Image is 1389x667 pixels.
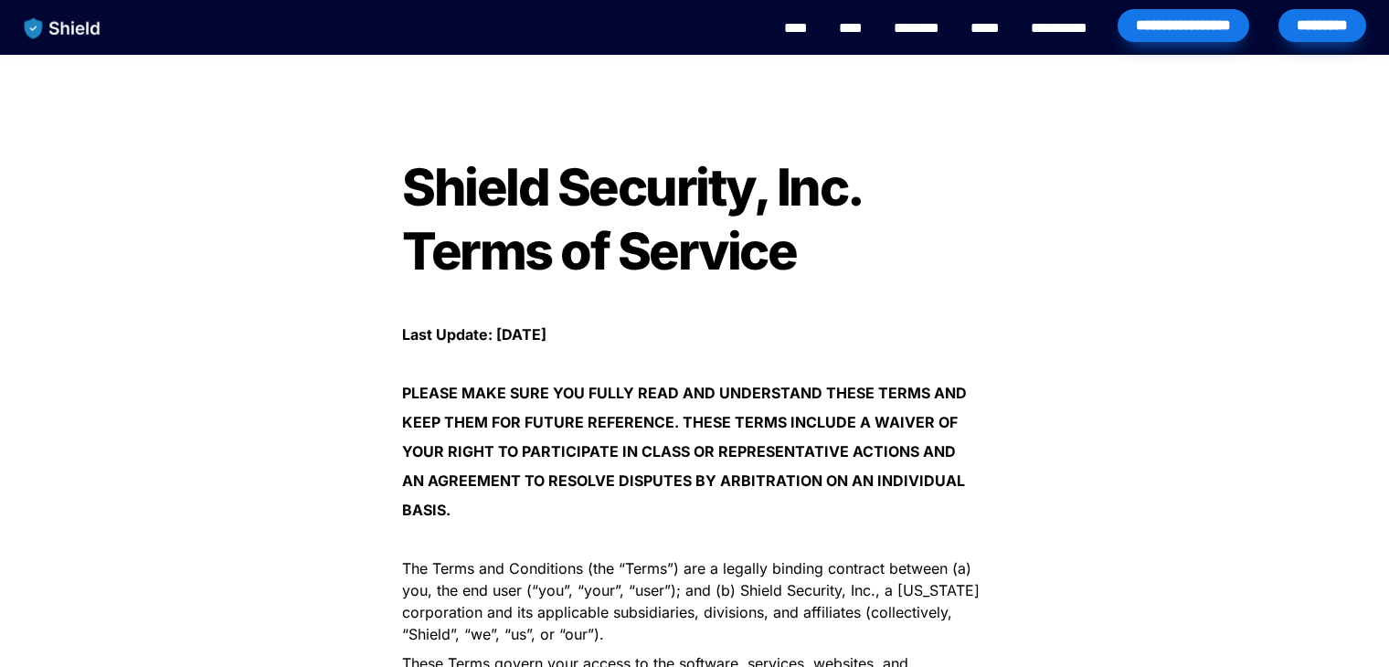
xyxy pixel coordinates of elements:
span: Shield Security, Inc. Terms of Service [402,156,870,282]
strong: KEEP THEM FOR FUTURE REFERENCE. THESE TERMS INCLUDE A WAIVER OF [402,413,958,431]
img: website logo [16,9,110,48]
strong: BASIS. [402,501,451,519]
span: The Terms and Conditions (the “Terms”) are a legally binding contract between (a) you, the end us... [402,559,984,643]
strong: AN AGREEMENT TO RESOLVE DISPUTES BY ARBITRATION ON AN INDIVIDUAL [402,471,965,490]
strong: PLEASE MAKE SURE YOU FULLY READ AND UNDERSTAND THESE TERMS AND [402,384,967,402]
strong: YOUR RIGHT TO PARTICIPATE IN CLASS OR REPRESENTATIVE ACTIONS AND [402,442,956,461]
strong: Last Update: [DATE] [402,325,546,344]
